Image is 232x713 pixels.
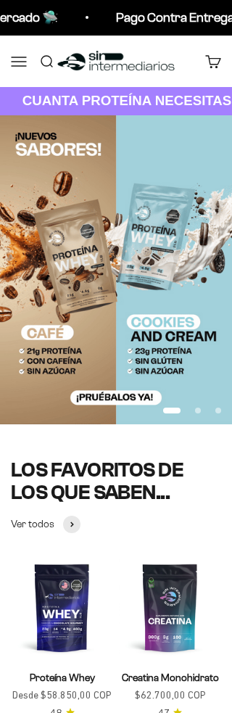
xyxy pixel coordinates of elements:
img: Proteína Whey [11,556,113,659]
img: Creatina Monohidrato [119,556,221,659]
span: Ver todos [11,516,54,532]
sale-price: Desde $58.850,00 COP [12,687,112,703]
a: Creatina Monohidrato [122,672,219,683]
a: Proteína Whey [30,672,95,683]
strong: CUANTA PROTEÍNA NECESITAS [22,93,232,108]
split-lines: LOS FAVORITOS DE LOS QUE SABEN... [11,458,183,503]
a: Ver todos [11,516,80,533]
sale-price: $62.700,00 COP [135,687,206,703]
